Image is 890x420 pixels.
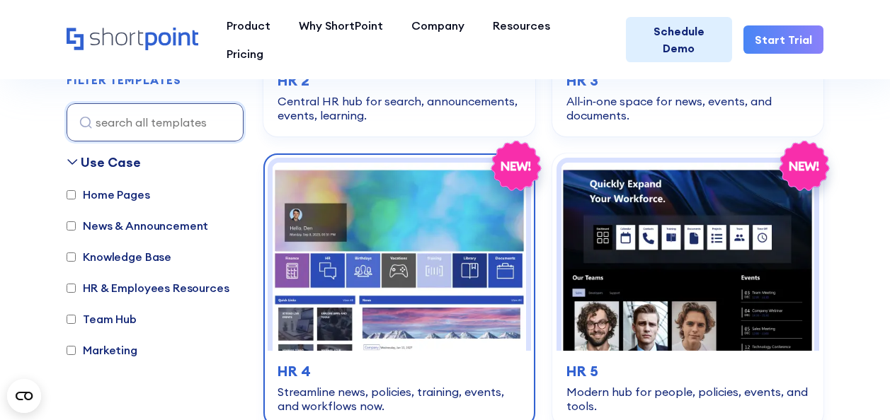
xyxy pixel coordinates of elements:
div: Pricing [227,45,263,62]
img: HR 5 – Human Resource Template: Modern hub for people, policies, events, and tools. [561,163,814,350]
a: Schedule Demo [626,17,732,62]
input: search all templates [67,103,244,141]
label: Team Hub [67,310,137,327]
div: All‑in‑one space for news, events, and documents. [566,94,809,122]
h2: FILTER TEMPLATES [67,74,181,87]
label: News & Announcement [67,217,208,234]
iframe: Chat Widget [635,256,890,420]
div: Streamline news, policies, training, events, and workflows now. [278,385,520,413]
a: Company [397,11,479,40]
input: Marketing [67,346,76,355]
label: Marketing [67,342,137,358]
h3: HR 5 [566,361,809,382]
div: Product [227,17,270,34]
input: HR & Employees Resources [67,284,76,293]
div: Modern hub for people, policies, events, and tools. [566,385,809,413]
div: Company [411,17,464,34]
img: HR 4 – SharePoint HR Intranet Template: Streamline news, policies, training, events, and workflow... [273,163,525,350]
input: Home Pages [67,190,76,199]
a: Why ShortPoint [285,11,397,40]
h3: HR 4 [278,361,520,382]
label: HR & Employees Resources [67,279,229,296]
a: Start Trial [743,25,823,54]
input: Knowledge Base [67,252,76,262]
div: Use Case [81,153,141,172]
div: Resources [493,17,550,34]
label: Knowledge Base [67,248,171,265]
div: Central HR hub for search, announcements, events, learning. [278,94,520,122]
input: News & Announcement [67,221,76,231]
label: Home Pages [67,186,149,203]
a: Pricing [212,40,278,68]
a: Resources [479,11,564,40]
a: Product [212,11,285,40]
h3: HR 3 [566,70,809,91]
a: Home [67,28,198,52]
div: Why ShortPoint [299,17,383,34]
button: Open CMP widget [7,379,41,413]
h3: HR 2 [278,70,520,91]
input: Team Hub [67,315,76,324]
